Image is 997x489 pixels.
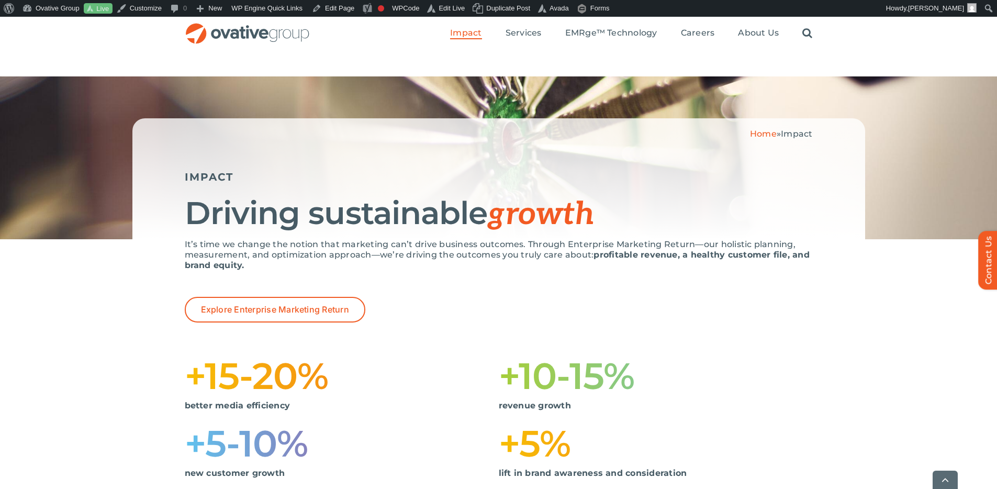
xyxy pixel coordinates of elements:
strong: revenue growth [499,401,571,410]
a: Search [802,28,812,39]
a: About Us [738,28,779,39]
strong: new customer growth [185,468,285,478]
span: [PERSON_NAME] [908,4,964,12]
a: Impact [450,28,481,39]
span: EMRge™ Technology [565,28,657,38]
strong: better media efficiency [185,401,290,410]
nav: Menu [450,17,812,50]
h1: Driving sustainable [185,196,813,231]
a: Services [506,28,542,39]
h5: IMPACT [185,171,813,183]
h1: +15-20% [185,359,499,393]
span: » [750,129,813,139]
span: Services [506,28,542,38]
h1: +10-15% [499,359,813,393]
span: Impact [450,28,481,38]
p: It’s time we change the notion that marketing can’t drive business outcomes. Through Enterprise M... [185,239,813,271]
strong: lift in brand awareness and consideration [499,468,687,478]
a: Home [750,129,777,139]
span: Impact [781,129,812,139]
a: Careers [681,28,715,39]
span: growth [487,196,594,234]
div: Focus keyphrase not set [378,5,384,12]
a: EMRge™ Technology [565,28,657,39]
a: OG_Full_horizontal_RGB [185,22,310,32]
span: Careers [681,28,715,38]
a: Live [84,3,113,14]
h1: +5% [499,427,813,460]
span: Explore Enterprise Marketing Return [201,305,349,315]
span: About Us [738,28,779,38]
a: Explore Enterprise Marketing Return [185,297,365,323]
strong: profitable revenue, a healthy customer file, and brand equity. [185,250,810,270]
h1: +5-10% [185,427,499,460]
